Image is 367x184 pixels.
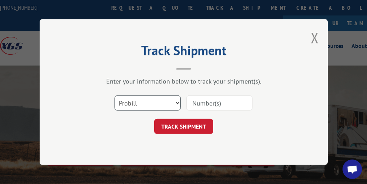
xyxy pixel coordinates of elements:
[311,28,319,47] button: Close modal
[76,77,292,85] div: Enter your information below to track your shipment(s).
[76,45,292,59] h2: Track Shipment
[343,160,362,179] div: Open chat
[154,119,213,134] button: TRACK SHIPMENT
[186,95,252,111] input: Number(s)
